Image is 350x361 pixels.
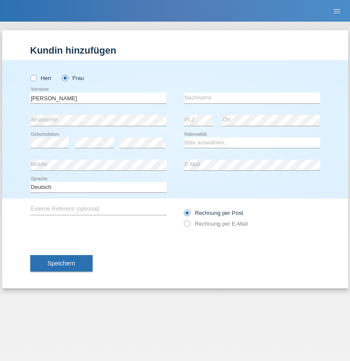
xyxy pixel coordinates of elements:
[328,8,346,13] a: menu
[333,7,341,16] i: menu
[62,75,84,81] label: Frau
[184,210,243,216] label: Rechnung per Post
[30,75,52,81] label: Herr
[48,260,75,267] span: Speichern
[30,75,36,80] input: Herr
[184,220,189,231] input: Rechnung per E-Mail
[30,45,320,56] h1: Kundin hinzufügen
[30,255,93,272] button: Speichern
[184,210,189,220] input: Rechnung per Post
[62,75,67,80] input: Frau
[184,220,248,227] label: Rechnung per E-Mail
